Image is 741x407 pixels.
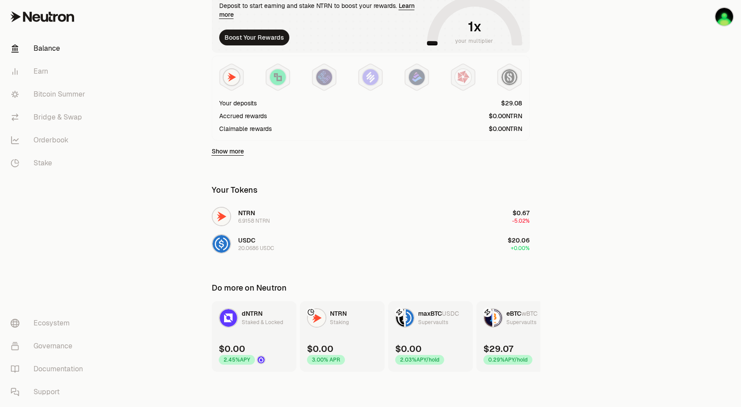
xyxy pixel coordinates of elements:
[4,37,95,60] a: Balance
[494,309,502,327] img: wBTC Logo
[409,69,425,85] img: Bedrock Diamonds
[715,8,733,26] img: superKeplr
[270,69,286,85] img: Lombard Lux
[388,301,473,372] a: maxBTC LogoUSDC LogomaxBTCUSDCSupervaults$0.002.03%APY/hold
[219,355,255,365] div: 2.45% APY
[220,309,237,327] img: dNTRN Logo
[396,309,404,327] img: maxBTC Logo
[4,381,95,403] a: Support
[418,310,442,317] span: maxBTC
[308,309,326,327] img: NTRN Logo
[219,124,272,133] div: Claimable rewards
[307,355,345,365] div: 3.00% APR
[212,147,244,156] a: Show more
[238,217,270,224] div: 6.9158 NTRN
[455,37,494,45] span: your multiplier
[242,318,283,327] div: Staked & Locked
[316,69,332,85] img: EtherFi Points
[219,30,289,45] button: Boost Your Rewards
[483,343,513,355] div: $29.07
[512,217,530,224] span: -5.02%
[206,203,535,230] button: NTRN LogoNTRN6.9158 NTRN$0.67-5.02%
[483,355,532,365] div: 0.29% APY/hold
[213,208,230,225] img: NTRN Logo
[521,310,538,317] span: wBTC
[219,343,245,355] div: $0.00
[506,310,521,317] span: eBTC
[224,69,240,85] img: NTRN
[476,301,561,372] a: eBTC LogowBTC LogoeBTCwBTCSupervaults$29.070.29%APY/hold
[4,106,95,129] a: Bridge & Swap
[206,231,535,257] button: USDC LogoUSDC20.0686 USDC$20.06+0.00%
[508,236,530,244] span: $20.06
[300,301,385,372] a: NTRN LogoNTRNStaking$0.003.00% APR
[219,99,257,108] div: Your deposits
[4,60,95,83] a: Earn
[242,310,262,317] span: dNTRN
[406,309,414,327] img: USDC Logo
[238,245,274,252] div: 20.0686 USDC
[395,355,444,365] div: 2.03% APY/hold
[330,310,347,317] span: NTRN
[238,236,255,244] span: USDC
[307,343,333,355] div: $0.00
[4,152,95,175] a: Stake
[212,301,296,372] a: dNTRN LogodNTRNStaked & Locked$0.002.45%APYDrop
[330,318,349,327] div: Staking
[238,209,255,217] span: NTRN
[4,358,95,381] a: Documentation
[506,318,536,327] div: Supervaults
[395,343,422,355] div: $0.00
[213,235,230,253] img: USDC Logo
[511,245,530,252] span: +0.00%
[4,335,95,358] a: Governance
[363,69,378,85] img: Solv Points
[219,1,423,19] div: Deposit to start earning and stake NTRN to boost your rewards.
[418,318,448,327] div: Supervaults
[258,356,265,363] img: Drop
[4,83,95,106] a: Bitcoin Summer
[212,282,287,294] div: Do more on Neutron
[484,309,492,327] img: eBTC Logo
[219,112,267,120] div: Accrued rewards
[501,69,517,85] img: Structured Points
[4,312,95,335] a: Ecosystem
[513,209,530,217] span: $0.67
[4,129,95,152] a: Orderbook
[442,310,459,317] span: USDC
[455,69,471,85] img: Mars Fragments
[212,184,258,196] div: Your Tokens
